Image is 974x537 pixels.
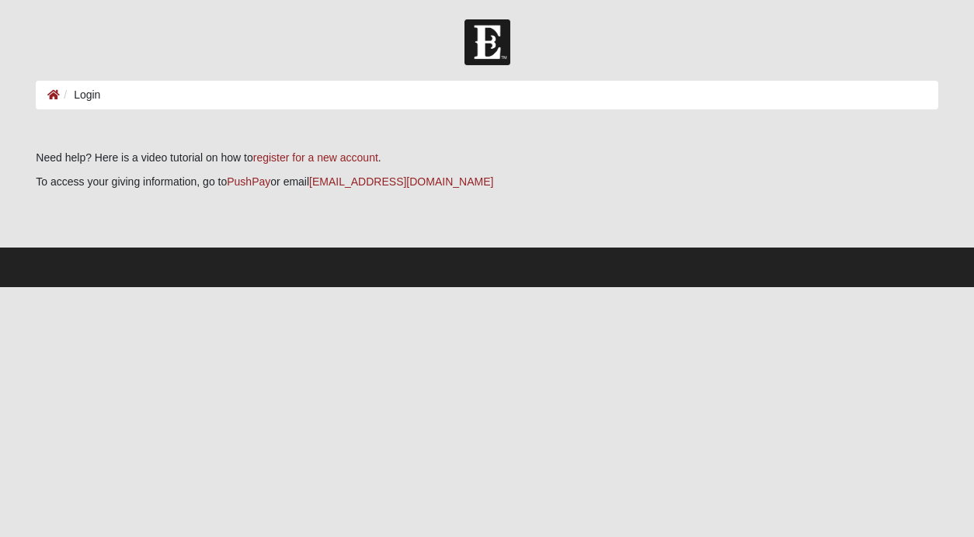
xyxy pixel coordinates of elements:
p: Need help? Here is a video tutorial on how to . [36,150,937,166]
a: PushPay [227,175,270,188]
img: Church of Eleven22 Logo [464,19,510,65]
li: Login [60,87,100,103]
a: register for a new account [253,151,378,164]
p: To access your giving information, go to or email [36,174,937,190]
a: [EMAIL_ADDRESS][DOMAIN_NAME] [309,175,493,188]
